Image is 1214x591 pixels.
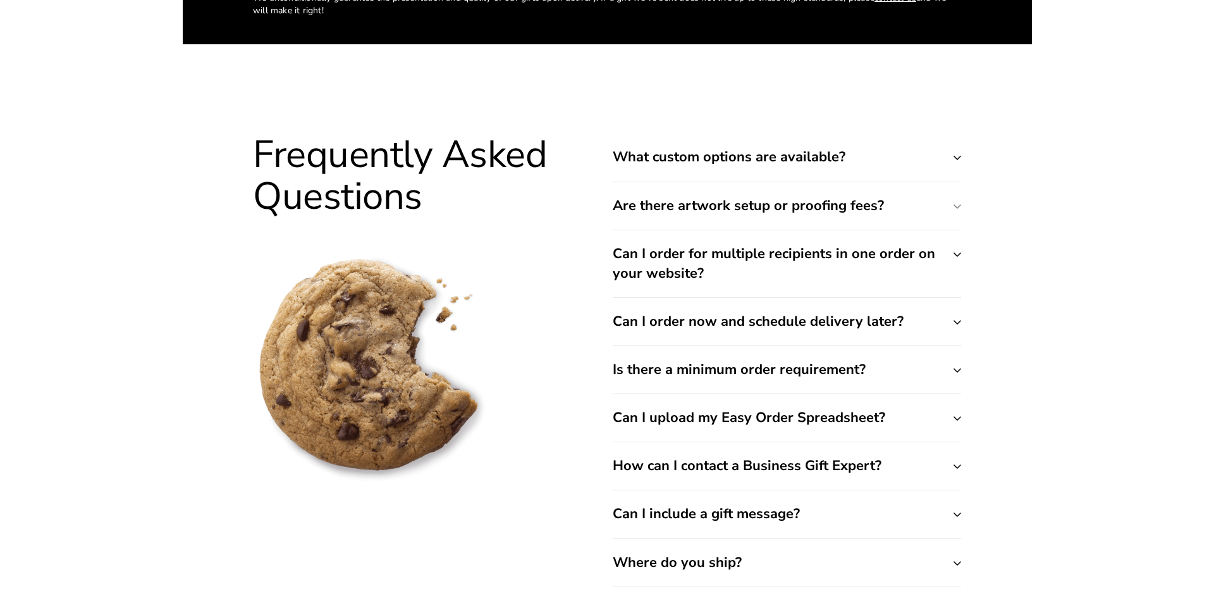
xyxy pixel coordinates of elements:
button: How can I contact a Business Gift Expert? [613,442,961,490]
button: Are there artwork setup or proofing fees? [613,182,961,230]
button: Where do you ship? [613,539,961,587]
h2: Frequently Asked Questions [253,134,567,217]
button: What custom options are available? [613,134,961,181]
button: Can I order now and schedule delivery later? [613,298,961,345]
button: Can I include a gift message? [613,490,961,538]
button: Is there a minimum order requirement? [613,346,961,394]
button: Can I order for multiple recipients in one order on your website? [613,230,961,297]
img: FAQ [253,249,494,490]
button: Can I upload my Easy Order Spreadsheet? [613,394,961,442]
